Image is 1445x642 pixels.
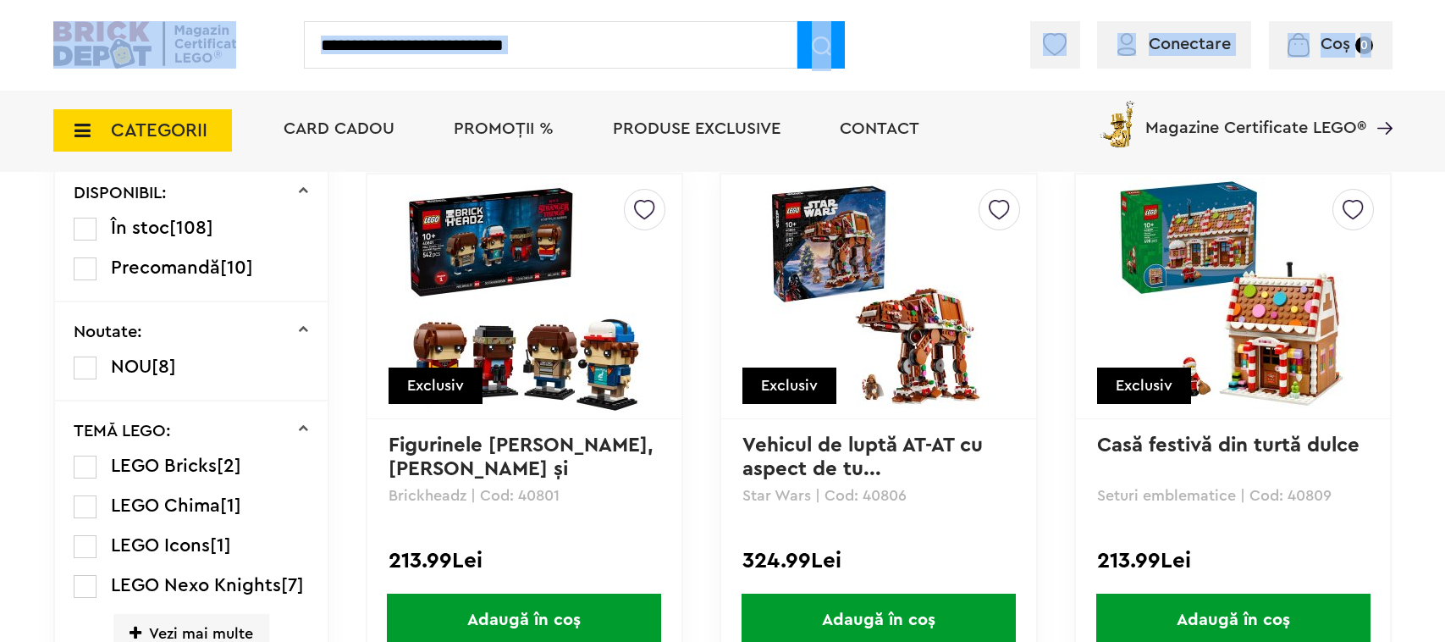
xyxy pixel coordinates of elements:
a: Contact [840,120,919,137]
a: Casă festivă din turtă dulce [1097,435,1360,456]
span: [10] [220,258,253,277]
span: LEGO Nexo Knights [111,576,281,595]
img: Vehicul de luptă AT-AT cu aspect de turtă dulce [760,178,997,415]
a: Figurinele [PERSON_NAME], [PERSON_NAME] și [PERSON_NAME] [389,435,659,503]
span: LEGO Bricks [111,457,217,475]
small: 0 [1355,36,1373,54]
p: Seturi emblematice | Cod: 40809 [1097,488,1369,503]
div: Exclusiv [389,368,483,404]
span: LEGO Icons [111,536,210,555]
a: Vehicul de luptă AT-AT cu aspect de tu... [742,435,989,479]
span: Precomandă [111,258,220,277]
p: Noutate: [74,324,142,340]
p: Star Wars | Cod: 40806 [742,488,1014,503]
span: [108] [169,219,213,237]
span: Conectare [1149,36,1231,53]
span: În stoc [111,219,169,237]
a: Magazine Certificate LEGO® [1366,97,1393,114]
span: NOU [111,357,152,376]
div: 324.99Lei [742,550,1014,572]
div: Exclusiv [1097,368,1191,404]
span: [1] [220,496,241,515]
span: [7] [281,576,304,595]
span: Magazine Certificate LEGO® [1145,97,1366,136]
div: 213.99Lei [389,550,660,572]
img: Casă festivă din turtă dulce [1115,178,1352,415]
div: 213.99Lei [1097,550,1369,572]
a: Card Cadou [284,120,394,137]
span: [1] [210,536,231,555]
a: Conectare [1117,36,1231,53]
p: DISPONIBIL: [74,185,167,202]
p: Brickheadz | Cod: 40801 [389,488,660,503]
a: Produse exclusive [613,120,780,137]
span: [8] [152,357,176,376]
div: Exclusiv [742,368,836,404]
p: TEMĂ LEGO: [74,423,171,440]
img: Figurinele Mike, Dustin, Lucas și Will [405,178,643,415]
span: LEGO Chima [111,496,220,515]
a: PROMOȚII % [454,120,554,137]
span: CATEGORII [111,121,207,140]
span: Coș [1321,36,1350,53]
span: [2] [217,457,241,475]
